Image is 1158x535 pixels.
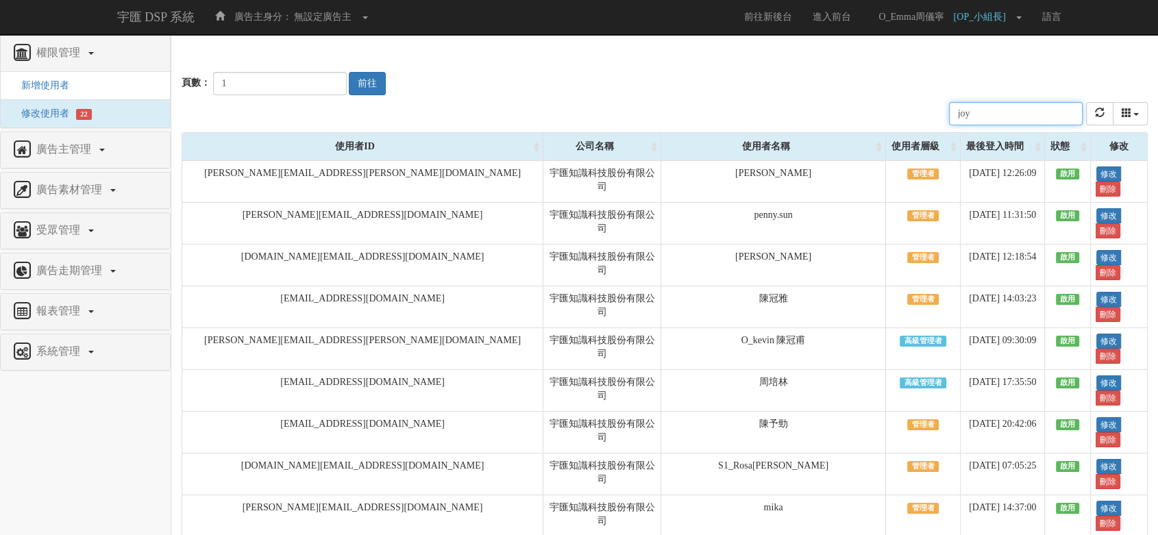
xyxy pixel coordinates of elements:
[234,12,292,22] span: 廣告主身分：
[1096,390,1120,406] a: 刪除
[1096,208,1121,223] a: 修改
[661,161,885,203] td: [PERSON_NAME]
[182,203,543,245] td: [PERSON_NAME][EMAIL_ADDRESS][DOMAIN_NAME]
[961,286,1045,328] td: [DATE] 14:03:23
[11,108,69,119] a: 修改使用者
[1096,250,1121,265] a: 修改
[1096,417,1121,432] a: 修改
[33,264,109,276] span: 廣告走期管理
[1096,265,1120,280] a: 刪除
[1056,169,1080,179] span: 啟用
[900,377,946,388] span: 高級管理者
[961,370,1045,412] td: [DATE] 17:35:50
[1056,252,1080,263] span: 啟用
[961,453,1045,495] td: [DATE] 07:05:25
[1113,102,1148,125] button: columns
[1096,459,1121,474] a: 修改
[907,169,939,179] span: 管理者
[907,419,939,430] span: 管理者
[543,370,661,412] td: 宇匯知識科技股份有限公司
[1096,432,1120,447] a: 刪除
[11,179,160,201] a: 廣告素材管理
[886,133,960,160] div: 使用者層級
[33,345,87,357] span: 系統管理
[11,139,160,161] a: 廣告主管理
[1045,133,1090,160] div: 狀態
[907,461,939,472] span: 管理者
[1096,223,1120,238] a: 刪除
[1096,307,1120,322] a: 刪除
[1096,334,1121,349] a: 修改
[1096,474,1120,489] a: 刪除
[661,412,885,453] td: 陳予勁
[961,133,1044,160] div: 最後登入時間
[961,203,1045,245] td: [DATE] 11:31:50
[1091,133,1147,160] div: 修改
[1096,166,1121,182] a: 修改
[543,245,661,286] td: 宇匯知識科技股份有限公司
[1096,375,1121,390] a: 修改
[1056,294,1080,305] span: 啟用
[1096,292,1121,307] a: 修改
[33,305,87,316] span: 報表管理
[961,328,1045,370] td: [DATE] 09:30:09
[961,245,1045,286] td: [DATE] 12:18:54
[543,286,661,328] td: 宇匯知識科技股份有限公司
[661,328,885,370] td: O_kevin 陳冠甫
[907,252,939,263] span: 管理者
[1056,419,1080,430] span: 啟用
[182,245,543,286] td: [DOMAIN_NAME][EMAIL_ADDRESS][DOMAIN_NAME]
[961,412,1045,453] td: [DATE] 20:42:06
[543,453,661,495] td: 宇匯知識科技股份有限公司
[872,12,951,22] span: O_Emma周儀寧
[661,286,885,328] td: 陳冠雅
[11,260,160,282] a: 廣告走期管理
[33,47,87,58] span: 權限管理
[182,76,210,90] label: 頁數：
[1086,102,1113,125] button: refresh
[76,109,92,120] span: 22
[900,336,946,347] span: 高級管理者
[661,453,885,495] td: S1_Rosa[PERSON_NAME]
[661,203,885,245] td: penny.sun
[543,133,661,160] div: 公司名稱
[1056,503,1080,514] span: 啟用
[11,301,160,323] a: 報表管理
[543,203,661,245] td: 宇匯知識科技股份有限公司
[11,341,160,363] a: 系統管理
[907,294,939,305] span: 管理者
[661,133,885,160] div: 使用者名稱
[953,12,1012,22] span: [OP_小組長]
[949,102,1083,125] input: Search
[1096,349,1120,364] a: 刪除
[11,80,69,90] a: 新增使用者
[1113,102,1148,125] div: Columns
[907,210,939,221] span: 管理者
[11,42,160,64] a: 權限管理
[661,245,885,286] td: [PERSON_NAME]
[1056,461,1080,472] span: 啟用
[961,161,1045,203] td: [DATE] 12:26:09
[1096,516,1120,531] a: 刪除
[294,12,352,22] span: 無設定廣告主
[1096,501,1121,516] a: 修改
[182,328,543,370] td: [PERSON_NAME][EMAIL_ADDRESS][PERSON_NAME][DOMAIN_NAME]
[543,161,661,203] td: 宇匯知識科技股份有限公司
[182,161,543,203] td: [PERSON_NAME][EMAIL_ADDRESS][PERSON_NAME][DOMAIN_NAME]
[543,328,661,370] td: 宇匯知識科技股份有限公司
[1056,377,1080,388] span: 啟用
[543,412,661,453] td: 宇匯知識科技股份有限公司
[1056,336,1080,347] span: 啟用
[33,184,109,195] span: 廣告素材管理
[1096,182,1120,197] a: 刪除
[182,412,543,453] td: [EMAIL_ADDRESS][DOMAIN_NAME]
[182,453,543,495] td: [DOMAIN_NAME][EMAIL_ADDRESS][DOMAIN_NAME]
[33,143,98,155] span: 廣告主管理
[182,286,543,328] td: [EMAIL_ADDRESS][DOMAIN_NAME]
[349,72,386,95] button: 前往
[33,224,87,236] span: 受眾管理
[1056,210,1080,221] span: 啟用
[11,220,160,242] a: 受眾管理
